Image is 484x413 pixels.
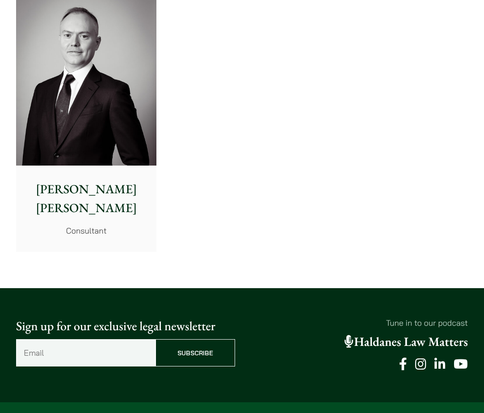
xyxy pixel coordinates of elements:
[345,334,468,350] a: Haldanes Law Matters
[23,225,149,237] p: Consultant
[16,339,156,366] input: Email
[249,317,468,329] p: Tune in to our podcast
[156,339,235,366] input: Subscribe
[16,317,235,336] p: Sign up for our exclusive legal newsletter
[23,180,149,217] p: [PERSON_NAME] [PERSON_NAME]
